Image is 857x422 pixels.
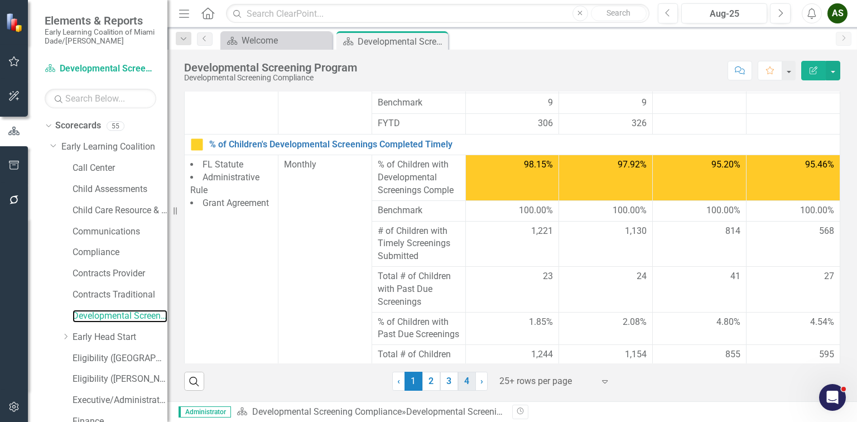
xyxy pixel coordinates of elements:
[209,140,834,150] a: % of Children's Developmental Screenings Completed Timely
[73,162,167,175] a: Call Center
[45,27,156,46] small: Early Learning Coalition of Miami Dade/[PERSON_NAME]
[725,348,740,361] span: 855
[606,8,630,17] span: Search
[653,267,747,313] td: Double-Click to Edit
[73,204,167,217] a: Child Care Resource & Referral (CCR&R)
[278,155,372,399] td: Double-Click to Edit
[73,226,167,238] a: Communications
[184,74,357,82] div: Developmental Screening Compliance
[378,225,460,263] span: # of Children with Timely Screenings Submitted
[706,204,740,217] span: 100.00%
[747,200,840,221] td: Double-Click to Edit
[819,348,834,361] span: 595
[465,267,559,313] td: Double-Click to Edit
[378,117,460,130] span: FYTD
[45,89,156,108] input: Search Below...
[372,267,465,313] td: Double-Click to Edit
[559,267,653,313] td: Double-Click to Edit
[406,406,543,417] div: Developmental Screening Program
[226,4,649,23] input: Search ClearPoint...
[4,12,26,33] img: ClearPoint Strategy
[378,204,460,217] span: Benchmark
[73,267,167,280] a: Contracts Provider
[45,63,156,75] a: Developmental Screening Compliance
[653,200,747,221] td: Double-Click to Edit
[378,316,460,342] span: % of Children with Past Due Screenings
[747,267,840,313] td: Double-Click to Edit
[378,348,460,374] span: Total # of Children Screened
[824,270,834,283] span: 27
[730,270,740,283] span: 41
[625,225,647,238] span: 1,130
[203,159,243,170] span: FL Statute
[203,198,269,208] span: Grant Agreement
[480,376,483,386] span: ›
[73,183,167,196] a: Child Assessments
[642,97,647,109] span: 9
[538,117,553,130] span: 306
[223,33,329,47] a: Welcome
[252,406,402,417] a: Developmental Screening Compliance
[613,204,647,217] span: 100.00%
[397,376,400,386] span: ‹
[179,406,231,418] span: Administrator
[725,225,740,238] span: 814
[805,159,834,171] span: 95.46%
[185,155,278,399] td: Double-Click to Edit
[711,159,740,171] span: 95.20%
[107,121,124,131] div: 55
[73,331,167,344] a: Early Head Start
[819,225,834,238] span: 568
[73,289,167,301] a: Contracts Traditional
[372,93,465,114] td: Double-Click to Edit
[618,159,647,171] span: 97.92%
[465,93,559,114] td: Double-Click to Edit
[559,93,653,114] td: Double-Click to Edit
[358,35,445,49] div: Developmental Screening Program
[531,225,553,238] span: 1,221
[632,117,647,130] span: 326
[378,270,460,309] span: Total # of Children with Past Due Screenings
[747,93,840,114] td: Double-Click to Edit
[543,270,553,283] span: 23
[378,159,460,197] span: % of Children with Developmental Screenings Comple
[529,316,553,329] span: 1.85%
[45,14,156,27] span: Elements & Reports
[548,97,553,109] span: 9
[440,372,458,391] a: 3
[458,372,476,391] a: 4
[61,141,167,154] a: Early Learning Coalition
[559,200,653,221] td: Double-Click to Edit
[685,7,763,21] div: Aug-25
[819,384,846,411] iframe: Intercom live chat
[625,348,647,361] span: 1,154
[55,119,101,132] a: Scorecards
[190,138,204,151] img: Caution
[591,6,647,21] button: Search
[184,61,357,74] div: Developmental Screening Program
[623,316,647,329] span: 2.08%
[237,406,504,419] div: »
[681,3,767,23] button: Aug-25
[405,372,422,391] span: 1
[422,372,440,391] a: 2
[73,352,167,365] a: Eligibility ([GEOGRAPHIC_DATA])
[73,310,167,323] a: Developmental Screening Compliance
[800,204,834,217] span: 100.00%
[185,135,840,155] td: Double-Click to Edit Right Click for Context Menu
[372,200,465,221] td: Double-Click to Edit
[827,3,848,23] button: AS
[519,204,553,217] span: 100.00%
[531,348,553,361] span: 1,244
[637,270,647,283] span: 24
[284,159,366,171] div: Monthly
[524,159,553,171] span: 98.15%
[190,172,259,195] span: Administrative Rule
[716,316,740,329] span: 4.80%
[242,33,329,47] div: Welcome
[73,246,167,259] a: Compliance
[810,316,834,329] span: 4.54%
[378,97,460,109] span: Benchmark
[73,394,167,407] a: Executive/Administrative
